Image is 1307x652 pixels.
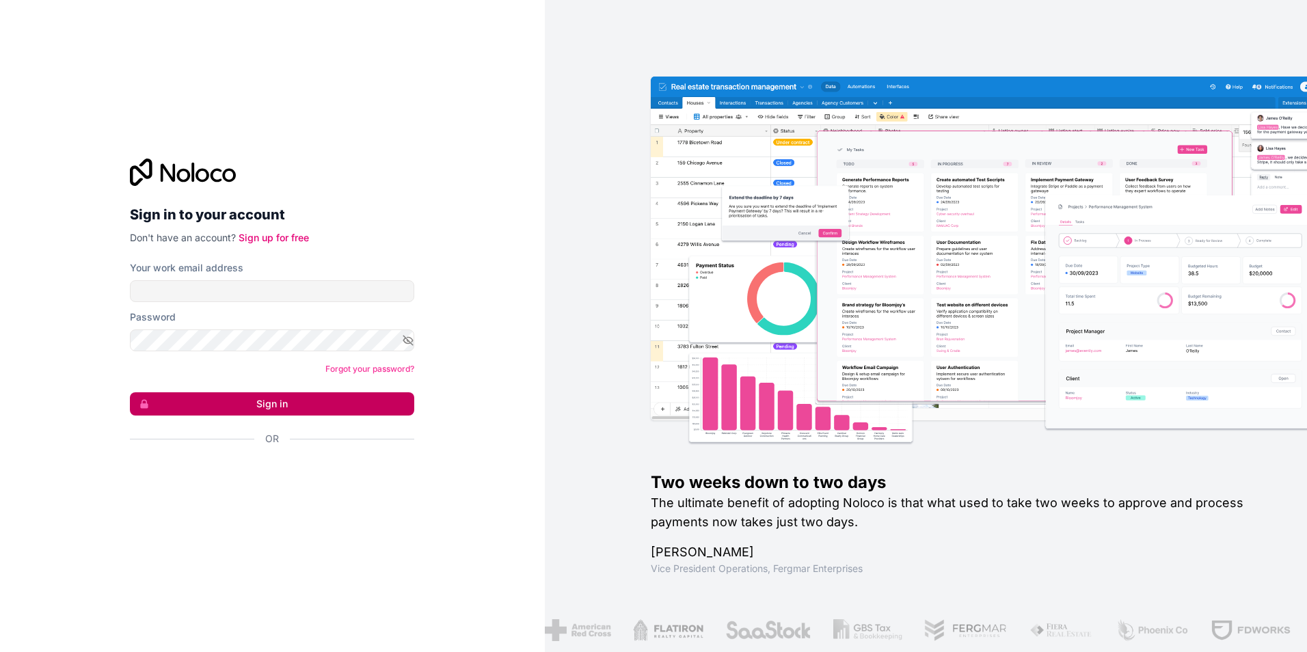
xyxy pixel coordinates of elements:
[239,232,309,243] a: Sign up for free
[1029,619,1093,641] img: /assets/fiera-fwj2N5v4.png
[543,619,610,641] img: /assets/american-red-cross-BAupjrZR.png
[123,461,410,491] iframe: Schaltfläche „Über Google anmelden“
[1210,619,1290,641] img: /assets/fdworks-Bi04fVtw.png
[924,619,1007,641] img: /assets/fergmar-CudnrXN5.png
[833,619,902,641] img: /assets/gbstax-C-GtDUiK.png
[130,310,176,324] label: Password
[651,472,1263,493] h1: Two weeks down to two days
[651,493,1263,532] h2: The ultimate benefit of adopting Noloco is that what used to take two weeks to approve and proces...
[725,619,811,641] img: /assets/saastock-C6Zbiodz.png
[130,392,414,416] button: Sign in
[325,364,414,374] a: Forgot your password?
[651,543,1263,562] h1: [PERSON_NAME]
[130,202,414,227] h2: Sign in to your account
[265,432,279,446] span: Or
[130,232,236,243] span: Don't have an account?
[651,562,1263,575] h1: Vice President Operations , Fergmar Enterprises
[632,619,703,641] img: /assets/flatiron-C8eUkumj.png
[130,280,414,302] input: Email address
[130,329,414,351] input: Password
[130,261,243,275] label: Your work email address
[1115,619,1189,641] img: /assets/phoenix-BREaitsQ.png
